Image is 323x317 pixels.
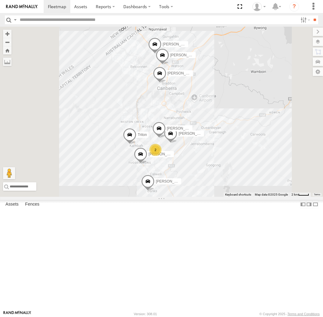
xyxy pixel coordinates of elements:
[3,46,12,54] button: Zoom Home
[259,312,320,316] div: © Copyright 2025 -
[168,71,198,75] span: [PERSON_NAME]
[255,193,288,196] span: Map data ©2025 Google
[167,126,197,130] span: [PERSON_NAME]
[290,193,311,197] button: Map Scale: 2 km per 32 pixels
[178,132,208,136] span: [PERSON_NAME]
[22,200,42,209] label: Fences
[2,200,22,209] label: Assets
[3,167,15,179] button: Drag Pegman onto the map to open Street View
[306,200,312,209] label: Dock Summary Table to the Right
[298,15,311,24] label: Search Filter Options
[250,2,268,11] div: Helen Mason
[156,179,186,183] span: [PERSON_NAME]
[170,53,200,57] span: [PERSON_NAME]
[3,311,31,317] a: Visit our Website
[291,193,298,196] span: 2 km
[6,5,38,9] img: rand-logo.svg
[3,38,12,46] button: Zoom out
[300,200,306,209] label: Dock Summary Table to the Left
[289,2,299,12] i: ?
[3,58,12,66] label: Measure
[163,42,193,46] span: [PERSON_NAME]
[134,312,157,316] div: Version: 308.01
[13,15,18,24] label: Search Query
[225,193,251,197] button: Keyboard shortcuts
[3,30,12,38] button: Zoom in
[312,200,318,209] label: Hide Summary Table
[314,193,320,196] a: Terms (opens in new tab)
[313,68,323,76] label: Map Settings
[149,144,161,156] div: 2
[288,312,320,316] a: Terms and Conditions
[138,133,147,137] span: Triton
[148,152,178,156] span: [PERSON_NAME]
